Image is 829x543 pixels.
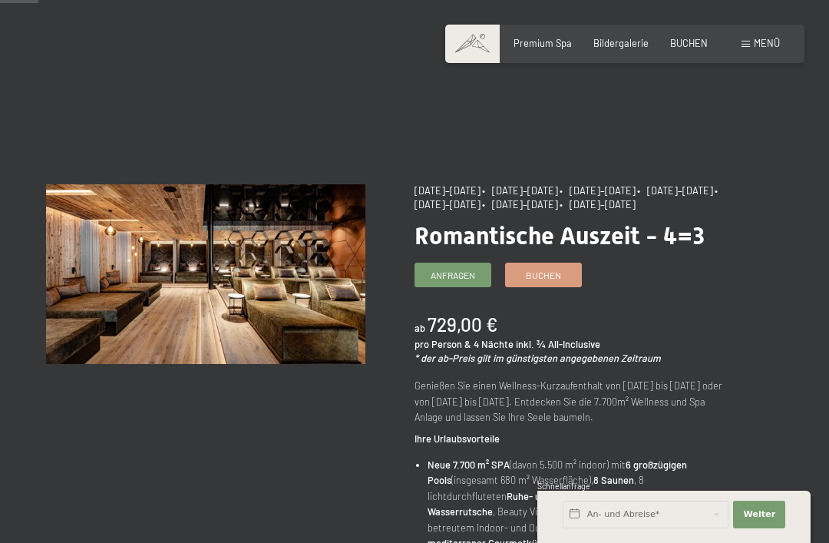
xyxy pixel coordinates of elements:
button: Weiter [733,501,785,528]
strong: 8 Saunen [593,474,634,486]
span: 4 Nächte [474,338,514,350]
p: Genießen Sie einen Wellness-Kurzaufenthalt von [DATE] bis [DATE] oder von [DATE] bis [DATE]. Entd... [414,378,734,425]
span: Schnellanfrage [537,482,590,491]
strong: Neue 7.700 m² SPA [428,459,510,471]
a: Anfragen [415,263,490,286]
span: • [DATE]–[DATE] [482,184,558,197]
span: Weiter [743,508,775,521]
span: Menü [754,37,780,49]
strong: Ihre Urlaubsvorteile [414,432,500,445]
img: Romantische Auszeit - 4=3 [46,184,365,364]
span: ab [414,322,425,334]
a: BUCHEN [670,37,708,49]
span: [DATE]–[DATE] [414,184,481,197]
span: Anfragen [431,269,475,282]
em: * der ab-Preis gilt im günstigsten angegebenen Zeitraum [414,352,661,364]
span: inkl. ¾ All-Inclusive [516,338,600,350]
span: • [DATE]–[DATE] [560,198,636,210]
span: pro Person & [414,338,471,350]
a: Bildergalerie [593,37,649,49]
b: 729,00 € [428,313,497,336]
span: Romantische Auszeit - 4=3 [414,221,705,250]
strong: Ruhe- und Entspannungsräumen, [507,490,652,502]
span: Buchen [526,269,561,282]
span: • [DATE]–[DATE] [637,184,713,197]
a: Buchen [506,263,581,286]
span: • [DATE]–[DATE] [482,198,558,210]
span: • [DATE]–[DATE] [560,184,636,197]
span: • [DATE]–[DATE] [414,184,722,210]
a: Premium Spa [514,37,572,49]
